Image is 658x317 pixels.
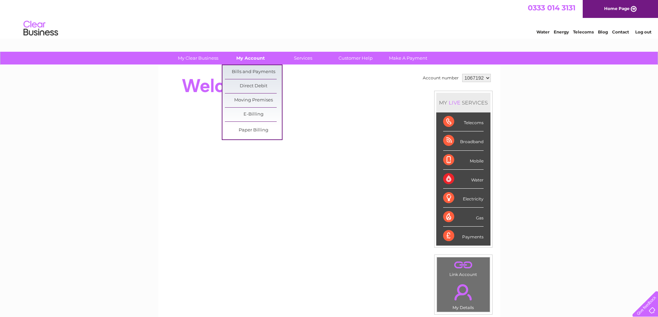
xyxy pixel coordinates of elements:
[573,29,594,34] a: Telecoms
[443,112,484,131] div: Telecoms
[536,29,550,34] a: Water
[23,18,58,39] img: logo.png
[439,280,488,304] a: .
[443,189,484,208] div: Electricity
[225,79,282,93] a: Direct Debit
[166,4,493,33] div: Clear Business is a trading name of Verastar Limited (registered in [GEOGRAPHIC_DATA] No. 3667643...
[443,151,484,170] div: Mobile
[225,108,282,121] a: E-Billing
[443,208,484,227] div: Gas
[443,170,484,189] div: Water
[437,278,490,312] td: My Details
[327,52,384,65] a: Customer Help
[275,52,332,65] a: Services
[554,29,569,34] a: Energy
[437,257,490,279] td: Link Account
[443,131,484,150] div: Broadband
[635,29,651,34] a: Log out
[170,52,227,65] a: My Clear Business
[528,3,575,12] a: 0333 014 3131
[380,52,437,65] a: Make A Payment
[225,123,282,137] a: Paper Billing
[436,93,490,112] div: MY SERVICES
[447,99,462,106] div: LIVE
[225,65,282,79] a: Bills and Payments
[443,227,484,245] div: Payments
[598,29,608,34] a: Blog
[421,72,460,84] td: Account number
[225,93,282,107] a: Moving Premises
[222,52,279,65] a: My Account
[439,259,488,271] a: .
[612,29,629,34] a: Contact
